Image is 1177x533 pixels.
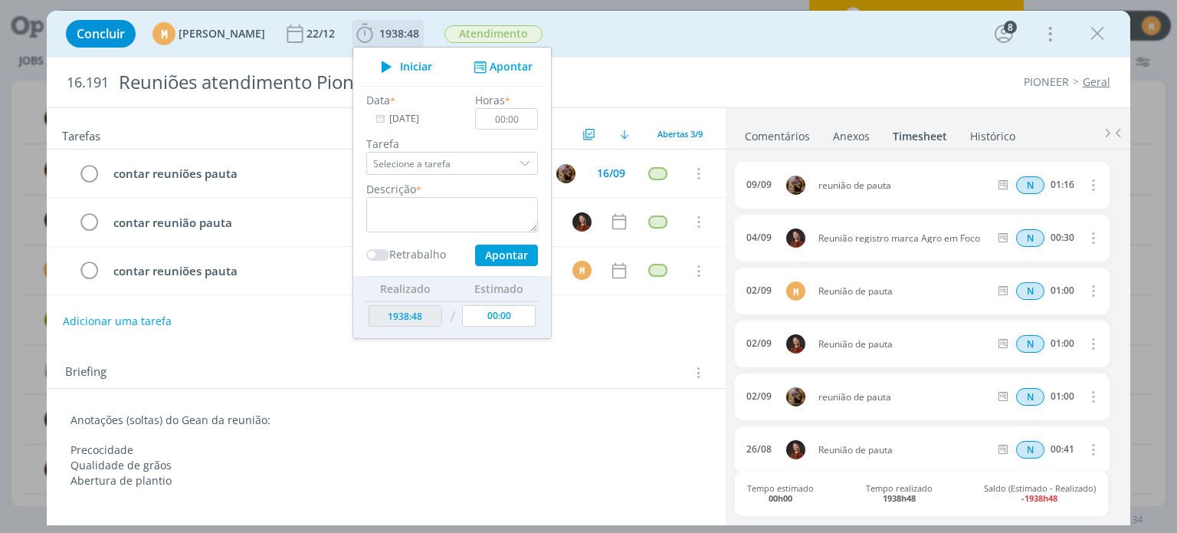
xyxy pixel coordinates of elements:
[1051,444,1074,455] div: 00:41
[65,363,107,383] span: Briefing
[1021,492,1057,504] b: -1938h48
[475,245,538,266] button: Apontar
[352,21,423,46] button: 1938:48
[812,446,995,455] span: Reunião de pauta
[746,338,772,349] div: 02/09
[746,179,772,190] div: 09/09
[866,483,933,503] span: Tempo realizado
[179,28,265,39] span: [PERSON_NAME]
[70,458,701,473] p: Qualidade de grãos
[476,92,506,108] label: Horas
[62,308,172,335] button: Adicionar uma tarefa
[571,210,594,233] button: M
[1016,282,1044,300] span: N
[883,492,916,504] b: 1938h48
[746,444,772,455] div: 26/08
[1051,391,1074,402] div: 01:00
[746,391,772,402] div: 02/09
[459,277,540,301] th: Estimado
[107,213,558,232] div: contar reunião pauta
[47,11,1129,525] div: dialog
[984,483,1096,503] span: Saldo (Estimado - Realizado)
[62,125,100,143] span: Tarefas
[833,129,870,144] div: Anexos
[372,56,433,77] button: Iniciar
[1016,388,1044,406] span: N
[444,25,543,44] button: Atendimento
[70,413,701,428] p: Anotações (soltas) do Gean da reunião:
[812,340,995,349] span: Reunião de pauta
[812,393,995,402] span: reunião de pauta
[1016,388,1044,406] div: Horas normais
[620,130,629,139] img: arrow-down.svg
[112,64,669,101] div: Reuniões atendimento Pioneer
[786,176,805,195] img: A
[812,234,995,243] span: Reunião registro marca Agro em Foco
[1051,338,1074,349] div: 01:00
[992,21,1016,46] button: 8
[572,261,592,280] div: M
[152,22,175,45] div: M
[1051,232,1074,243] div: 00:30
[366,136,538,152] label: Tarefa
[657,128,703,140] span: Abertas 3/9
[67,74,109,91] span: 16.191
[786,440,805,459] img: M
[366,92,390,108] label: Data
[1016,441,1044,459] span: N
[812,181,995,190] span: reunião de pauta
[366,108,462,130] input: Data
[77,28,125,40] span: Concluir
[1024,74,1069,89] a: PIONEER
[744,122,811,144] a: Comentários
[746,232,772,243] div: 04/09
[1016,229,1044,247] span: N
[786,281,805,301] div: M
[597,168,625,179] div: 16/09
[107,262,558,281] div: contar reuniões pauta
[470,59,533,75] button: Apontar
[786,334,805,354] img: M
[1016,335,1044,353] span: N
[1083,74,1110,89] a: Geral
[969,122,1016,144] a: Histórico
[892,122,948,144] a: Timesheet
[571,259,594,282] button: M
[379,26,419,41] span: 1938:48
[400,61,432,72] span: Iniciar
[1051,179,1074,190] div: 01:16
[366,181,416,197] label: Descrição
[1016,335,1044,353] div: Horas normais
[555,162,578,185] button: A
[1016,176,1044,194] div: Horas normais
[107,164,542,183] div: contar reuniões pauta
[152,22,265,45] button: M[PERSON_NAME]
[746,285,772,296] div: 02/09
[365,277,446,301] th: Realizado
[747,483,814,503] span: Tempo estimado
[1016,229,1044,247] div: Horas normais
[444,25,543,43] span: Atendimento
[1004,21,1017,34] div: 8
[1051,285,1074,296] div: 01:00
[786,229,805,248] img: M
[66,20,136,48] button: Concluir
[70,473,701,489] p: Abertura de plantio
[446,301,459,333] td: /
[572,212,592,232] img: M
[307,28,338,39] div: 22/12
[812,287,995,296] span: Reunião de pauta
[389,246,446,262] label: Retrabalho
[1016,282,1044,300] div: Horas normais
[352,47,552,339] ul: 1938:48
[1016,441,1044,459] div: Horas normais
[70,443,701,458] p: Precocidade
[786,387,805,406] img: A
[1016,176,1044,194] span: N
[556,164,575,183] img: A
[769,492,792,504] b: 00h00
